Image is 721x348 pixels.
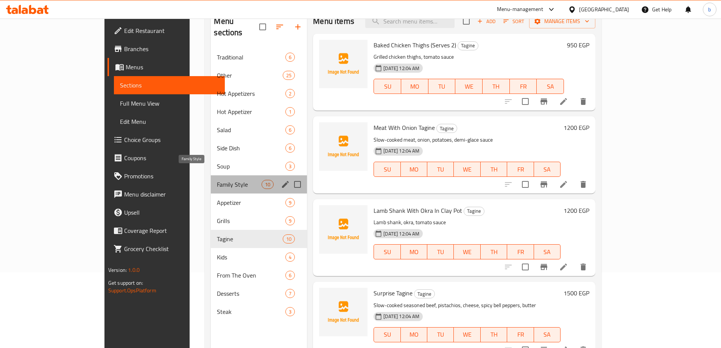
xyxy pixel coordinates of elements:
[455,79,483,94] button: WE
[217,162,285,171] span: Soup
[537,329,557,340] span: SA
[211,121,307,139] div: Salad6
[535,258,553,276] button: Branch-specific-item
[529,14,595,28] button: Manage items
[507,162,534,177] button: FR
[211,303,307,321] div: Steak3
[380,230,422,237] span: [DATE] 12:04 AM
[211,194,307,212] div: Appetizer9
[285,216,295,225] div: items
[535,175,553,194] button: Branch-specific-item
[285,289,295,298] div: items
[510,164,531,175] span: FR
[374,39,456,51] span: Baked Chicken Thighs (Serves 2)
[503,17,524,26] span: Sort
[517,176,533,192] span: Select to update
[211,84,307,103] div: Hot Appetizers2
[262,180,274,189] div: items
[535,17,589,26] span: Manage items
[319,288,368,336] img: Surprise Tagine
[217,216,285,225] span: Grills
[374,122,435,133] span: Meat With Onion Tagine
[285,307,295,316] div: items
[559,262,568,272] a: Edit menu item
[108,265,127,275] span: Version:
[537,247,557,257] span: SA
[483,79,510,94] button: TH
[501,16,526,27] button: Sort
[401,162,427,177] button: MO
[286,199,294,206] span: 9
[430,247,451,257] span: TU
[458,13,474,29] span: Select section
[217,107,285,116] span: Hot Appetizer
[217,125,285,134] span: Salad
[380,65,422,72] span: [DATE] 12:04 AM
[517,259,533,275] span: Select to update
[217,234,283,243] span: Tagine
[377,329,397,340] span: SU
[217,289,285,298] span: Desserts
[559,97,568,106] a: Edit menu item
[283,236,294,243] span: 10
[124,44,219,53] span: Branches
[120,81,219,90] span: Sections
[108,286,156,295] a: Support.OpsPlatform
[427,244,454,259] button: TU
[107,149,225,167] a: Coupons
[217,53,285,62] span: Traditional
[271,18,289,36] span: Sort sections
[507,327,534,342] button: FR
[567,40,589,50] h6: 950 EGP
[374,327,400,342] button: SU
[286,108,294,115] span: 1
[211,139,307,157] div: Side Dish6
[486,81,507,92] span: TH
[484,247,504,257] span: TH
[286,290,294,297] span: 7
[404,81,425,92] span: MO
[217,144,285,153] span: Side Dish
[497,5,543,14] div: Menu-management
[427,162,454,177] button: TU
[374,205,462,216] span: Lamb Shank With Okra In Clay Pot
[374,244,400,259] button: SU
[211,45,307,324] nav: Menu sections
[211,212,307,230] div: Grills9
[476,17,497,26] span: Add
[374,162,400,177] button: SU
[124,226,219,235] span: Coverage Report
[454,162,480,177] button: WE
[437,124,457,133] span: Tagine
[374,301,561,310] p: Slow-cooked seasoned beef, pistachios, cheese, spicy bell peppers, butter
[507,244,534,259] button: FR
[510,247,531,257] span: FR
[564,205,589,216] h6: 1200 EGP
[217,253,285,262] span: Kids
[481,244,507,259] button: TH
[217,71,283,80] span: Other
[286,254,294,261] span: 4
[217,271,285,280] div: From The Oven
[374,135,561,145] p: Slow-cooked meat, onion, potatoes, demi-glace sauce
[120,117,219,126] span: Edit Menu
[534,162,561,177] button: SA
[124,172,219,181] span: Promotions
[286,126,294,134] span: 6
[107,240,225,258] a: Grocery Checklist
[285,253,295,262] div: items
[114,112,225,131] a: Edit Menu
[286,163,294,170] span: 3
[217,89,285,98] span: Hot Appetizers
[128,265,140,275] span: 1.0.0
[313,16,354,27] h2: Menu items
[513,81,534,92] span: FR
[537,164,557,175] span: SA
[217,307,285,316] span: Steak
[285,162,295,171] div: items
[286,272,294,279] span: 6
